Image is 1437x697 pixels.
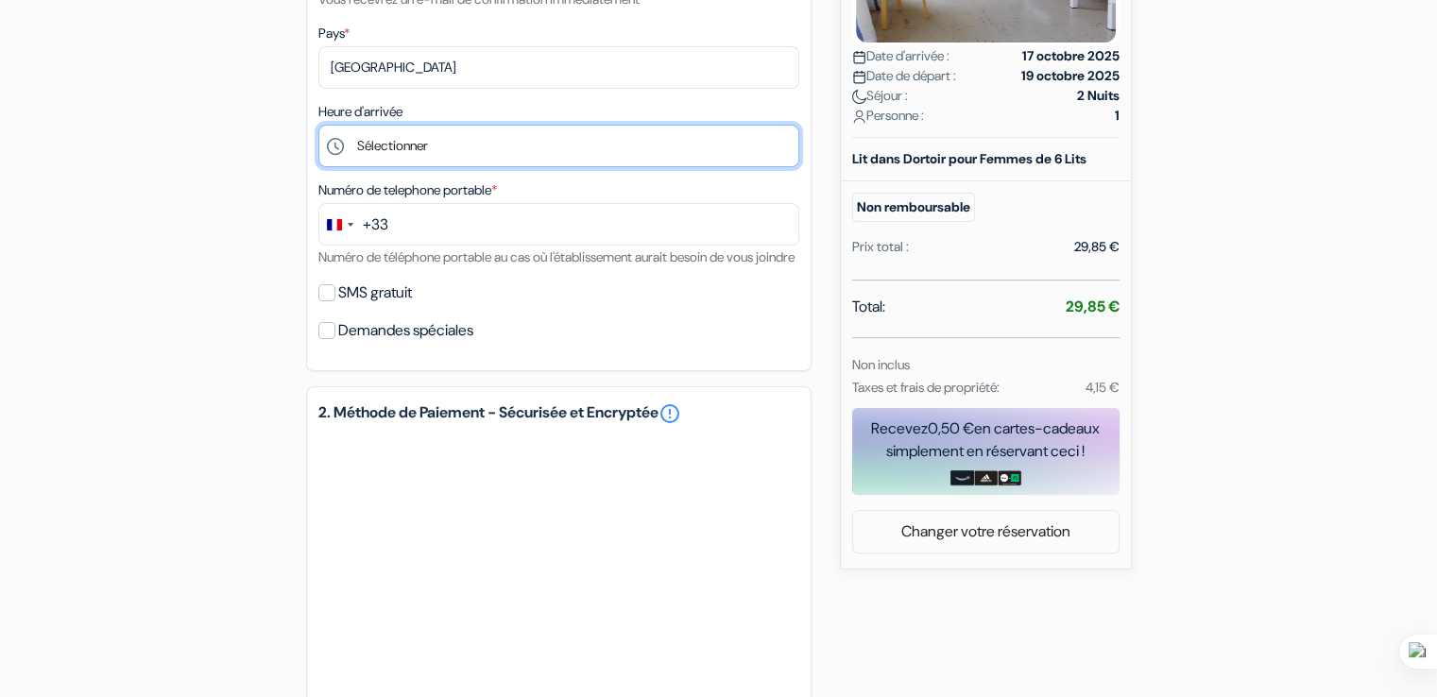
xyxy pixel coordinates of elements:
button: Change country, selected France (+33) [319,204,388,245]
img: uber-uber-eats-card.png [998,470,1021,485]
label: Demandes spéciales [338,317,473,344]
img: calendar.svg [852,50,866,64]
div: +33 [363,213,388,236]
img: calendar.svg [852,70,866,84]
img: moon.svg [852,90,866,104]
b: Lit dans Dortoir pour Femmes de 6 Lits [852,150,1086,167]
span: Total: [852,296,885,318]
small: 4,15 € [1085,379,1119,396]
small: Non inclus [852,356,910,373]
a: Changer votre réservation [853,514,1119,550]
span: 0,50 € [928,418,974,438]
span: Date d'arrivée : [852,46,949,66]
small: Numéro de téléphone portable au cas où l'établissement aurait besoin de vous joindre [318,248,795,265]
div: Prix total : [852,237,909,257]
strong: 1 [1115,106,1120,126]
label: SMS gratuit [338,280,412,306]
div: 29,85 € [1074,237,1120,257]
img: amazon-card-no-text.png [950,470,974,485]
h5: 2. Méthode de Paiement - Sécurisée et Encryptée [318,402,799,425]
span: Date de départ : [852,66,956,86]
strong: 19 octobre 2025 [1021,66,1120,86]
strong: 17 octobre 2025 [1022,46,1120,66]
label: Pays [318,24,350,43]
span: Séjour : [852,86,908,106]
span: Personne : [852,106,924,126]
label: Numéro de telephone portable [318,180,497,200]
small: Non remboursable [852,193,975,222]
img: user_icon.svg [852,110,866,124]
strong: 29,85 € [1066,297,1120,316]
strong: 2 Nuits [1077,86,1120,106]
label: Heure d'arrivée [318,102,402,122]
div: Recevez en cartes-cadeaux simplement en réservant ceci ! [852,417,1120,463]
a: error_outline [659,402,681,425]
img: adidas-card.png [974,470,998,485]
small: Taxes et frais de propriété: [852,379,1000,396]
